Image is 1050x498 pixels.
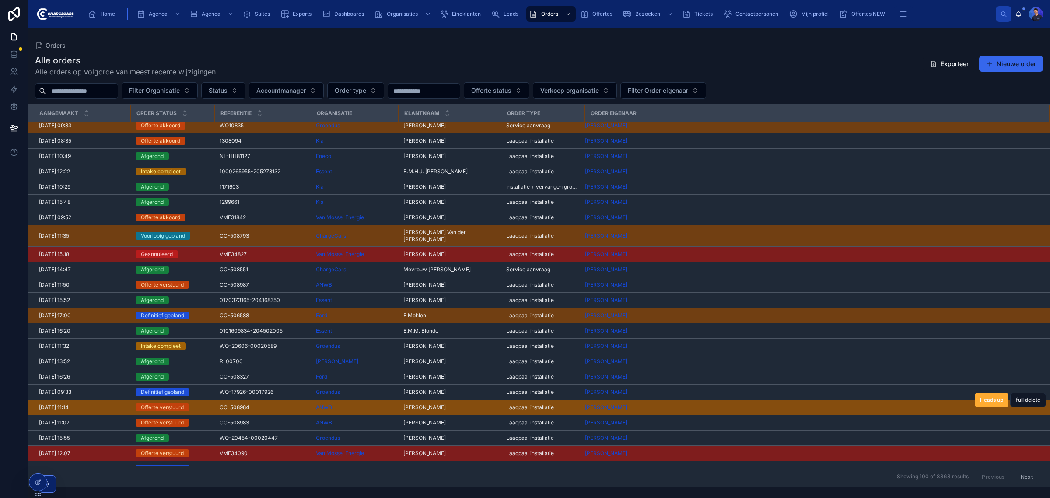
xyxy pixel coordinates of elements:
[220,266,305,273] a: CC-508551
[801,11,829,18] span: Mijn profiel
[220,281,305,288] a: CC-508987
[506,168,579,175] a: Laadpaal installatie
[316,183,324,190] span: Kia
[387,11,418,18] span: Organisaties
[585,312,1038,319] a: [PERSON_NAME]
[585,266,1038,273] a: [PERSON_NAME]
[316,168,332,175] a: Essent
[506,183,579,190] span: Installatie + vervangen groepenkast
[327,82,384,99] button: Select Button
[220,343,305,350] a: WO-20606-00020589
[39,214,125,221] a: [DATE] 09:52
[220,266,248,273] span: CC-508551
[506,297,554,304] span: Laadpaal installatie
[585,199,627,206] a: [PERSON_NAME]
[39,137,71,144] span: [DATE] 08:35
[220,199,305,206] a: 1299661
[506,137,554,144] span: Laadpaal installatie
[979,56,1043,72] button: Nieuwe order
[316,232,346,239] span: ChargeCars
[35,7,74,21] img: App logo
[136,137,209,145] a: Offerte akkoord
[249,82,324,99] button: Select Button
[316,327,332,334] a: Essent
[506,214,554,221] span: Laadpaal installatie
[240,6,276,22] a: Suites
[403,214,446,221] span: [PERSON_NAME]
[100,11,115,18] span: Home
[577,6,619,22] a: Offertes
[506,199,554,206] span: Laadpaal installatie
[585,137,627,144] a: [PERSON_NAME]
[220,232,305,239] a: CC-508793
[141,122,180,130] div: Offerte akkoord
[316,297,332,304] a: Essent
[316,137,324,144] a: Kia
[316,122,393,129] a: Groendus
[585,232,1038,239] a: [PERSON_NAME]
[506,281,579,288] a: Laadpaal installatie
[403,343,446,350] span: [PERSON_NAME]
[220,137,305,144] a: 1308094
[585,266,627,273] a: [PERSON_NAME]
[316,153,393,160] a: Eneco
[39,327,70,334] span: [DATE] 16:20
[39,153,125,160] a: [DATE] 10:49
[220,358,243,365] span: R-00700
[506,137,579,144] a: Laadpaal installatie
[541,11,558,18] span: Orders
[506,153,579,160] a: Laadpaal installatie
[220,297,305,304] a: 0170373165-204168350
[585,251,627,258] a: [PERSON_NAME]
[141,214,180,221] div: Offerte akkoord
[316,297,393,304] a: Essent
[39,266,125,273] a: [DATE] 14:47
[506,297,579,304] a: Laadpaal installatie
[316,153,331,160] a: Eneco
[506,266,579,273] a: Service aanvraag
[437,6,487,22] a: Eindklanten
[471,86,511,95] span: Offerte status
[129,86,180,95] span: Filter Organisatie
[141,312,184,319] div: Definitief gepland
[585,153,627,160] span: [PERSON_NAME]
[403,122,446,129] span: [PERSON_NAME]
[39,312,71,319] span: [DATE] 17:00
[39,137,125,144] a: [DATE] 08:35
[786,6,835,22] a: Mijn profiel
[694,11,713,18] span: Tickets
[316,251,364,258] a: Van Mossel Energie
[585,327,627,334] span: [PERSON_NAME]
[220,281,249,288] span: CC-508987
[39,281,125,288] a: [DATE] 11:50
[39,297,125,304] a: [DATE] 15:52
[506,266,550,273] span: Service aanvraag
[403,153,496,160] a: [PERSON_NAME]
[319,6,370,22] a: Dashboards
[136,168,209,175] a: Intake compleet
[39,327,125,334] a: [DATE] 16:20
[316,343,340,350] a: Groendus
[136,342,209,350] a: Intake compleet
[585,122,1038,129] a: [PERSON_NAME]
[39,312,125,319] a: [DATE] 17:00
[136,152,209,160] a: Afgerond
[136,183,209,191] a: Afgerond
[403,229,496,243] span: [PERSON_NAME] Van der [PERSON_NAME]
[316,281,332,288] span: ANWB
[220,327,305,334] a: 0101609834-204502005
[39,168,70,175] span: [DATE] 12:22
[403,281,496,288] a: [PERSON_NAME]
[585,232,627,239] a: [PERSON_NAME]
[403,297,446,304] span: [PERSON_NAME]
[506,251,554,258] span: Laadpaal installatie
[220,251,305,258] a: VME34827
[220,137,241,144] span: 1308094
[585,327,1038,334] a: [PERSON_NAME]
